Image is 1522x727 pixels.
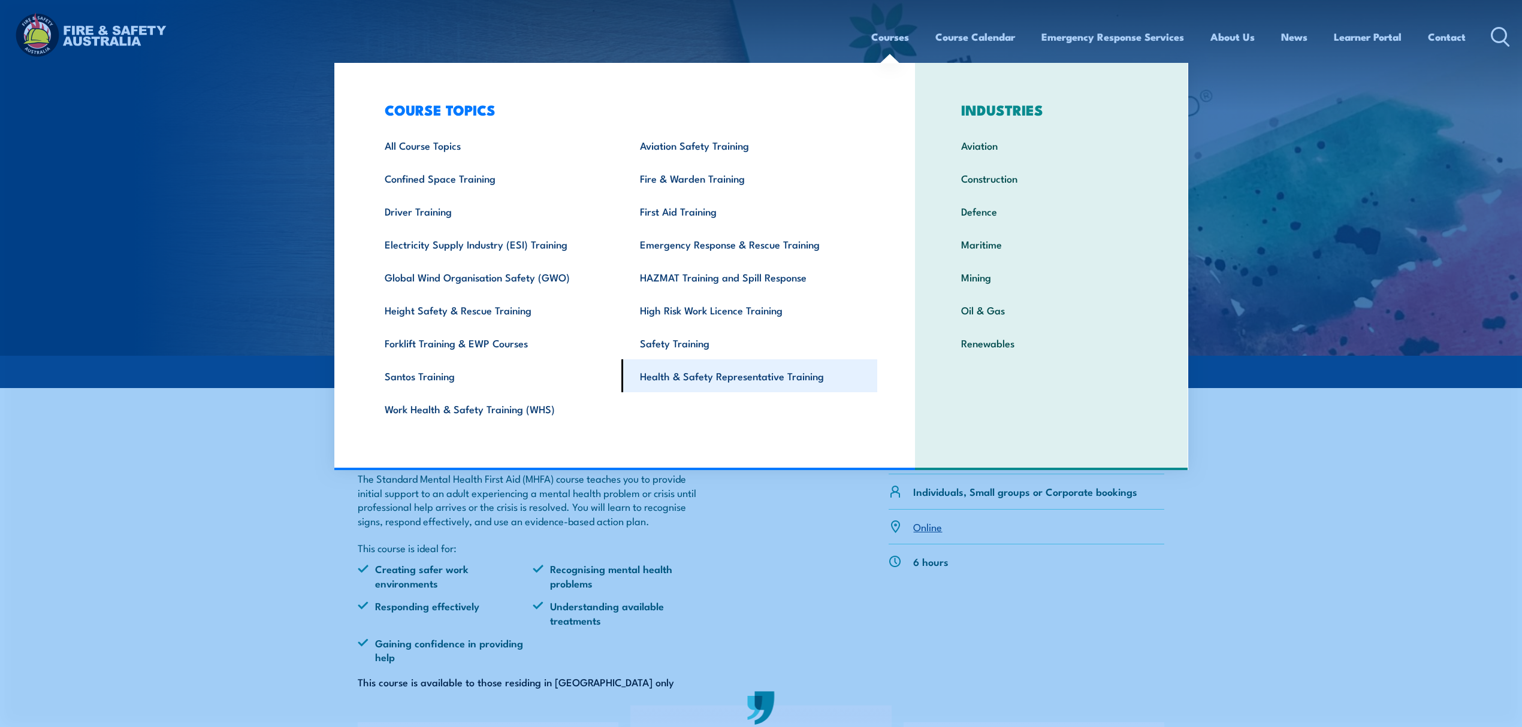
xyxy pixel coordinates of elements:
a: Mining [943,260,1160,293]
p: The Standard Mental Health First Aid (MHFA) course teaches you to provide initial support to an a... [358,471,708,528]
a: News [1281,21,1307,53]
a: Forklift Training & EWP Courses [366,326,622,359]
p: Individuals, Small groups or Corporate bookings [913,484,1137,498]
h3: COURSE TOPICS [366,101,878,118]
a: Aviation [943,129,1160,162]
a: First Aid Training [621,195,877,228]
a: Emergency Response Services [1041,21,1184,53]
a: Construction [943,162,1160,195]
a: Courses [871,21,909,53]
a: Safety Training [621,326,877,359]
a: High Risk Work Licence Training [621,293,877,326]
a: Course Calendar [935,21,1015,53]
a: Global Wind Organisation Safety (GWO) [366,260,622,293]
a: All Course Topics [366,129,622,162]
div: This course is available to those residing in [GEOGRAPHIC_DATA] only [358,435,708,690]
a: Driver Training [366,195,622,228]
a: Electricity Supply Industry (ESI) Training [366,228,622,260]
li: Creating safer work environments [358,562,533,590]
a: Emergency Response & Rescue Training [621,228,877,260]
a: Height Safety & Rescue Training [366,293,622,326]
a: Learner Portal [1334,21,1402,53]
li: Understanding available treatments [533,599,708,627]
li: Gaining confidence in providing help [358,636,533,664]
a: Oil & Gas [943,293,1160,326]
a: Defence [943,195,1160,228]
h3: INDUSTRIES [943,101,1160,118]
a: Santos Training [366,359,622,392]
li: Recognising mental health problems [533,562,708,590]
p: This course is ideal for: [358,541,708,555]
a: About Us [1210,21,1255,53]
a: Renewables [943,326,1160,359]
a: Online [913,519,942,534]
a: Work Health & Safety Training (WHS) [366,392,622,425]
li: Responding effectively [358,599,533,627]
a: Maritime [943,228,1160,260]
a: Confined Space Training [366,162,622,195]
a: Contact [1428,21,1466,53]
a: HAZMAT Training and Spill Response [621,260,877,293]
a: Aviation Safety Training [621,129,877,162]
a: Health & Safety Representative Training [621,359,877,392]
p: 6 hours [913,555,949,568]
a: Fire & Warden Training [621,162,877,195]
